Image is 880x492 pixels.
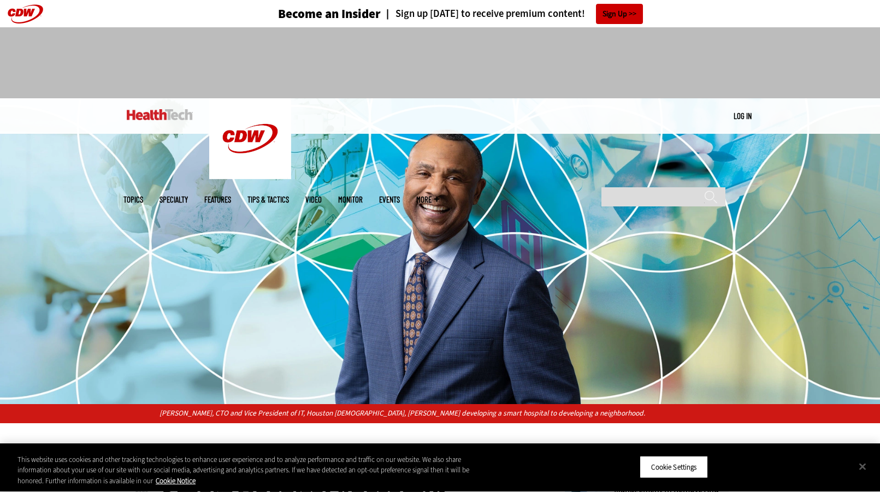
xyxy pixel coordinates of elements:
[379,195,400,204] a: Events
[596,4,643,24] a: Sign Up
[209,170,291,182] a: CDW
[338,195,363,204] a: MonITor
[247,195,289,204] a: Tips & Tactics
[160,407,720,419] p: [PERSON_NAME], CTO and Vice President of IT, Houston [DEMOGRAPHIC_DATA], [PERSON_NAME] developing...
[209,98,291,179] img: Home
[305,195,322,204] a: Video
[160,195,188,204] span: Specialty
[734,111,752,121] a: Log in
[241,38,639,87] iframe: advertisement
[17,454,484,487] div: This website uses cookies and other tracking technologies to enhance user experience and to analy...
[278,8,381,20] h3: Become an Insider
[416,195,439,204] span: More
[127,109,193,120] img: Home
[123,195,143,204] span: Topics
[237,8,381,20] a: Become an Insider
[734,110,752,122] div: User menu
[156,476,196,485] a: More information about your privacy
[204,195,231,204] a: Features
[851,454,875,478] button: Close
[640,455,708,478] button: Cookie Settings
[381,9,585,19] a: Sign up [DATE] to receive premium content!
